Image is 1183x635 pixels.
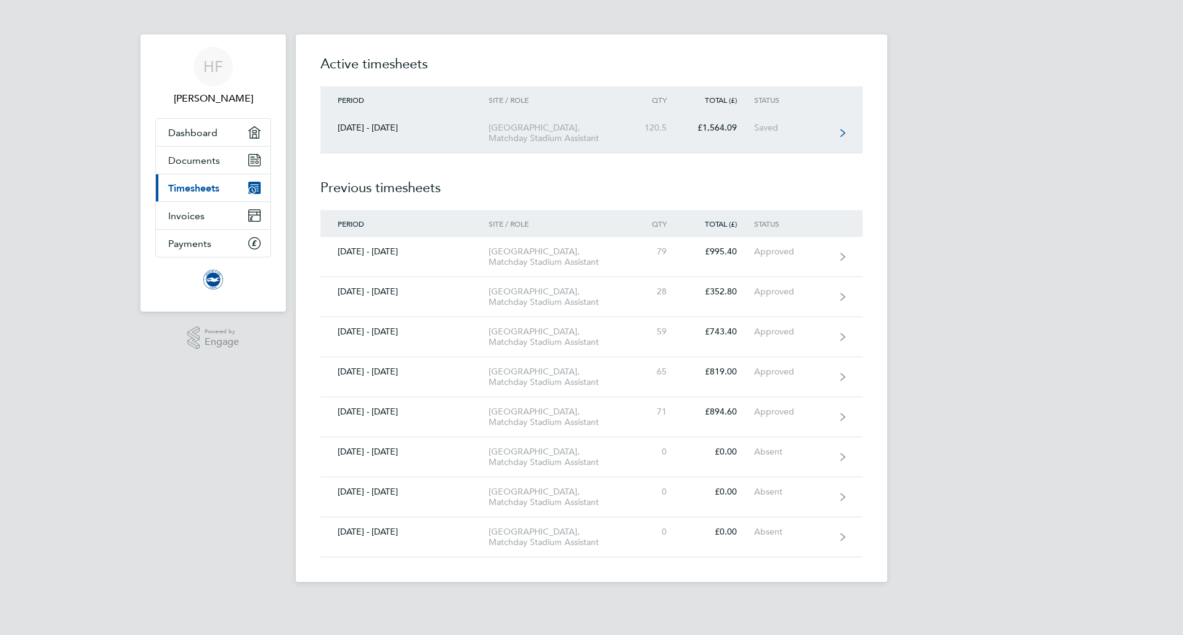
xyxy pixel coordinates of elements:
h2: Previous timesheets [320,153,863,210]
div: 28 [630,286,684,297]
span: Period [338,219,364,229]
div: [GEOGRAPHIC_DATA], Matchday Stadium Assistant [489,326,630,347]
div: 0 [630,487,684,497]
a: Powered byEngage [187,326,240,350]
div: 59 [630,326,684,337]
div: [DATE] - [DATE] [320,487,489,497]
div: Qty [630,219,684,228]
div: 79 [630,246,684,257]
div: [GEOGRAPHIC_DATA], Matchday Stadium Assistant [489,366,630,387]
div: Approved [754,326,830,337]
div: [DATE] - [DATE] [320,286,489,297]
div: £894.60 [684,406,754,417]
span: Timesheets [168,182,219,194]
div: [GEOGRAPHIC_DATA], Matchday Stadium Assistant [489,527,630,548]
div: Absent [754,527,830,537]
div: Absent [754,487,830,497]
div: Site / Role [489,219,630,228]
div: [GEOGRAPHIC_DATA], Matchday Stadium Assistant [489,406,630,427]
div: [GEOGRAPHIC_DATA], Matchday Stadium Assistant [489,487,630,508]
div: [DATE] - [DATE] [320,527,489,537]
a: Go to home page [155,270,271,289]
div: Total (£) [684,219,754,228]
div: £0.00 [684,447,754,457]
span: Powered by [205,326,239,337]
span: Period [338,95,364,105]
div: [DATE] - [DATE] [320,406,489,417]
span: Dashboard [168,127,217,139]
div: Approved [754,366,830,377]
div: 0 [630,527,684,537]
div: £352.80 [684,286,754,297]
div: [DATE] - [DATE] [320,326,489,337]
div: [DATE] - [DATE] [320,123,489,133]
a: [DATE] - [DATE][GEOGRAPHIC_DATA], Matchday Stadium Assistant0£0.00Absent [320,517,863,557]
div: 71 [630,406,684,417]
div: 65 [630,366,684,377]
a: [DATE] - [DATE][GEOGRAPHIC_DATA], Matchday Stadium Assistant59£743.40Approved [320,317,863,357]
div: Status [754,95,830,104]
a: [DATE] - [DATE][GEOGRAPHIC_DATA], Matchday Stadium Assistant79£995.40Approved [320,237,863,277]
span: Documents [168,155,220,166]
div: £743.40 [684,326,754,337]
div: 0 [630,447,684,457]
div: [GEOGRAPHIC_DATA], Matchday Stadium Assistant [489,447,630,467]
a: [DATE] - [DATE][GEOGRAPHIC_DATA], Matchday Stadium Assistant65£819.00Approved [320,357,863,397]
a: Timesheets [156,174,270,201]
div: [GEOGRAPHIC_DATA], Matchday Stadium Assistant [489,286,630,307]
div: [DATE] - [DATE] [320,366,489,377]
nav: Main navigation [140,34,286,312]
a: Invoices [156,202,270,229]
div: 120.5 [630,123,684,133]
div: £0.00 [684,487,754,497]
a: [DATE] - [DATE][GEOGRAPHIC_DATA], Matchday Stadium Assistant120.5£1,564.09Saved [320,113,863,153]
img: brightonandhovealbion-logo-retina.png [203,270,223,289]
div: [GEOGRAPHIC_DATA], Matchday Stadium Assistant [489,246,630,267]
div: Approved [754,246,830,257]
div: [DATE] - [DATE] [320,447,489,457]
a: [DATE] - [DATE][GEOGRAPHIC_DATA], Matchday Stadium Assistant0£0.00Absent [320,437,863,477]
span: Invoices [168,210,205,222]
span: HF [203,59,223,75]
a: Dashboard [156,119,270,146]
span: Engage [205,337,239,347]
a: HF[PERSON_NAME] [155,47,271,106]
div: £1,564.09 [684,123,754,133]
a: [DATE] - [DATE][GEOGRAPHIC_DATA], Matchday Stadium Assistant28£352.80Approved [320,277,863,317]
div: Total (£) [684,95,754,104]
div: £0.00 [684,527,754,537]
div: Qty [630,95,684,104]
a: Payments [156,230,270,257]
div: Approved [754,406,830,417]
div: [GEOGRAPHIC_DATA], Matchday Stadium Assistant [489,123,630,144]
div: £819.00 [684,366,754,377]
div: [DATE] - [DATE] [320,246,489,257]
span: Payments [168,238,211,249]
a: [DATE] - [DATE][GEOGRAPHIC_DATA], Matchday Stadium Assistant0£0.00Absent [320,477,863,517]
div: Status [754,219,830,228]
div: Absent [754,447,830,457]
div: Site / Role [489,95,630,104]
div: Approved [754,286,830,297]
h2: Active timesheets [320,54,863,86]
span: Harry Freeley [155,91,271,106]
div: Saved [754,123,830,133]
a: [DATE] - [DATE][GEOGRAPHIC_DATA], Matchday Stadium Assistant71£894.60Approved [320,397,863,437]
a: Documents [156,147,270,174]
div: £995.40 [684,246,754,257]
